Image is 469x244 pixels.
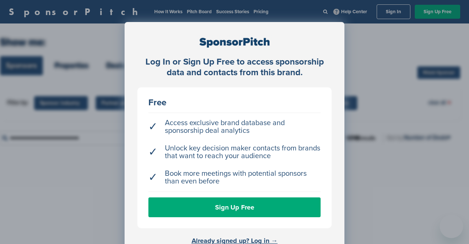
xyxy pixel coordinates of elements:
[148,197,321,217] a: Sign Up Free
[148,148,158,156] span: ✓
[148,123,158,131] span: ✓
[148,116,321,138] li: Access exclusive brand database and sponsorship deal analytics
[148,141,321,164] li: Unlock key decision maker contacts from brands that want to reach your audience
[148,98,321,107] div: Free
[137,57,332,78] div: Log In or Sign Up Free to access sponsorship data and contacts from this brand.
[148,174,158,181] span: ✓
[148,166,321,189] li: Book more meetings with potential sponsors than even before
[440,215,463,238] iframe: Button to launch messaging window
